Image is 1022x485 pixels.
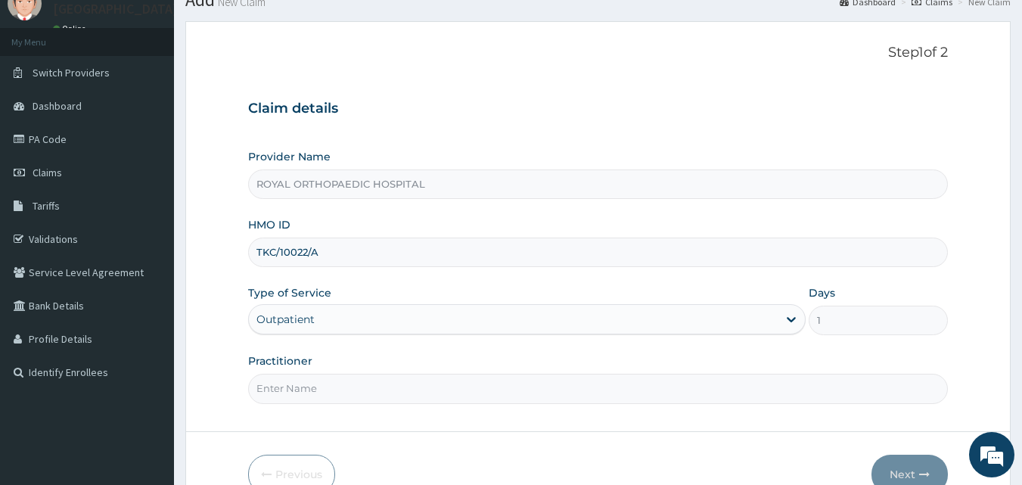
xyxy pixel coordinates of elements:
a: Online [53,23,89,34]
label: Days [809,285,835,300]
label: HMO ID [248,217,290,232]
label: Type of Service [248,285,331,300]
span: Claims [33,166,62,179]
div: Minimize live chat window [248,8,284,44]
textarea: Type your message and hit 'Enter' [8,324,288,377]
span: We're online! [88,146,209,299]
span: Dashboard [33,99,82,113]
span: Tariffs [33,199,60,213]
input: Enter Name [248,374,949,403]
p: [GEOGRAPHIC_DATA] [53,2,178,16]
p: Step 1 of 2 [248,45,949,61]
img: d_794563401_company_1708531726252_794563401 [28,76,61,113]
input: Enter HMO ID [248,238,949,267]
h3: Claim details [248,101,949,117]
div: Outpatient [256,312,315,327]
div: Chat with us now [79,85,254,104]
label: Practitioner [248,353,312,368]
span: Switch Providers [33,66,110,79]
label: Provider Name [248,149,331,164]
